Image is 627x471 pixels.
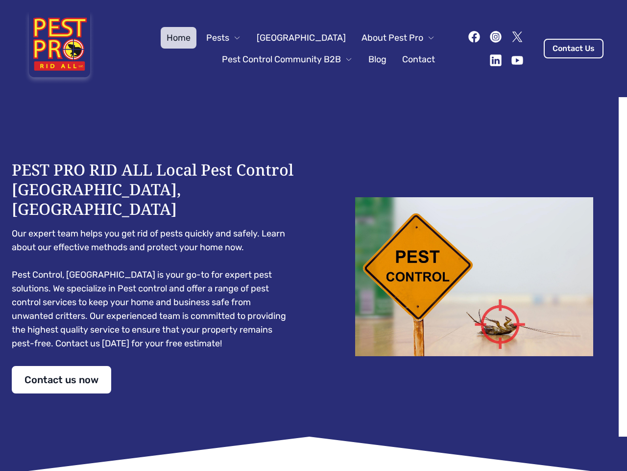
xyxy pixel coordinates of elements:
span: Pests [206,31,229,45]
img: Dead cockroach on floor with caution sign pest control [333,197,615,356]
span: Pest Control Community B2B [222,52,341,66]
button: Pests [200,27,247,49]
a: [GEOGRAPHIC_DATA] [251,27,352,49]
a: Contact Us [544,39,603,58]
a: Blog [362,49,392,70]
a: Home [161,27,196,49]
button: Pest Control Community B2B [216,49,359,70]
span: About Pest Pro [362,31,423,45]
h1: PEST PRO RID ALL Local Pest Control [GEOGRAPHIC_DATA], [GEOGRAPHIC_DATA] [12,160,294,219]
button: About Pest Pro [356,27,441,49]
a: Contact us now [12,366,111,393]
img: Pest Pro Rid All [24,12,96,85]
a: Contact [396,49,441,70]
pre: Our expert team helps you get rid of pests quickly and safely. Learn about our effective methods ... [12,227,294,350]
